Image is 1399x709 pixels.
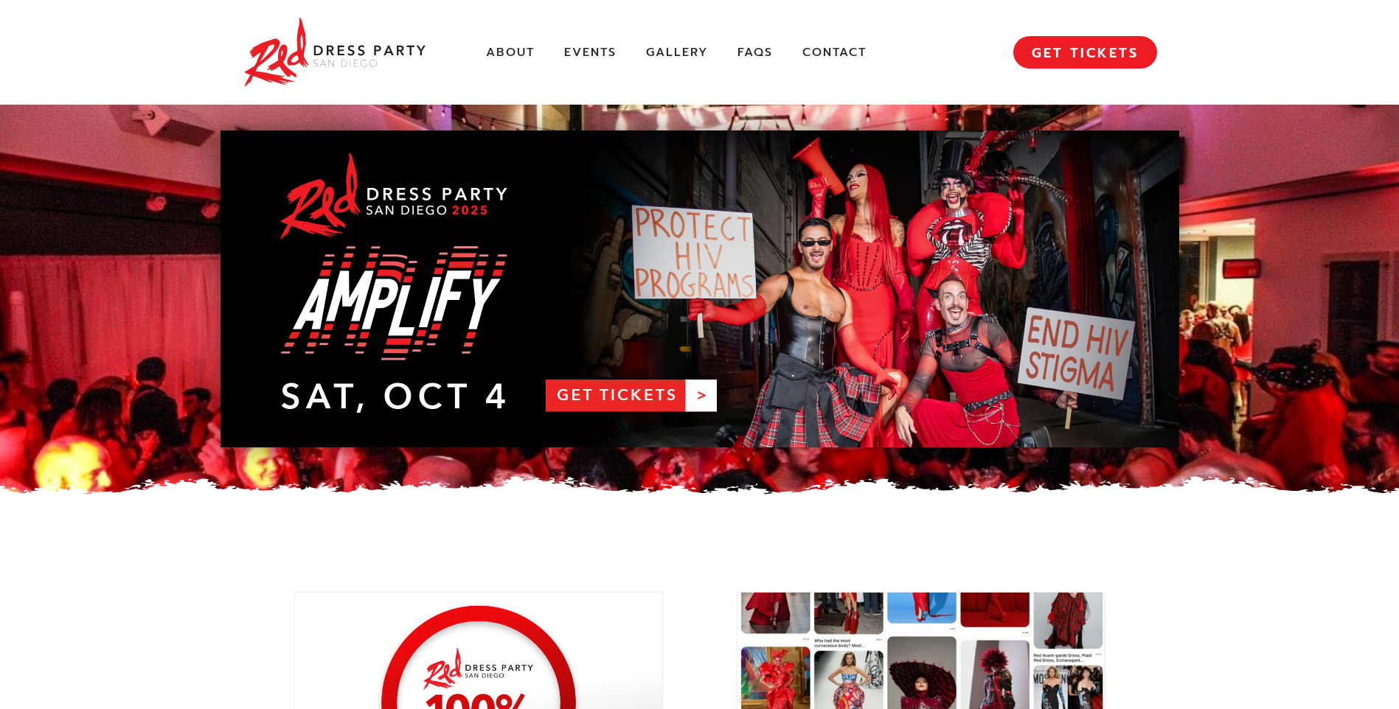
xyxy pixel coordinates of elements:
[486,45,535,60] a: About
[802,45,867,60] a: Contact
[646,45,708,60] a: Gallery
[564,45,617,60] a: Events
[243,15,427,90] img: Red Dress Party San Diego
[737,45,773,60] a: FAQs
[1013,36,1157,69] a: GET TICKETS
